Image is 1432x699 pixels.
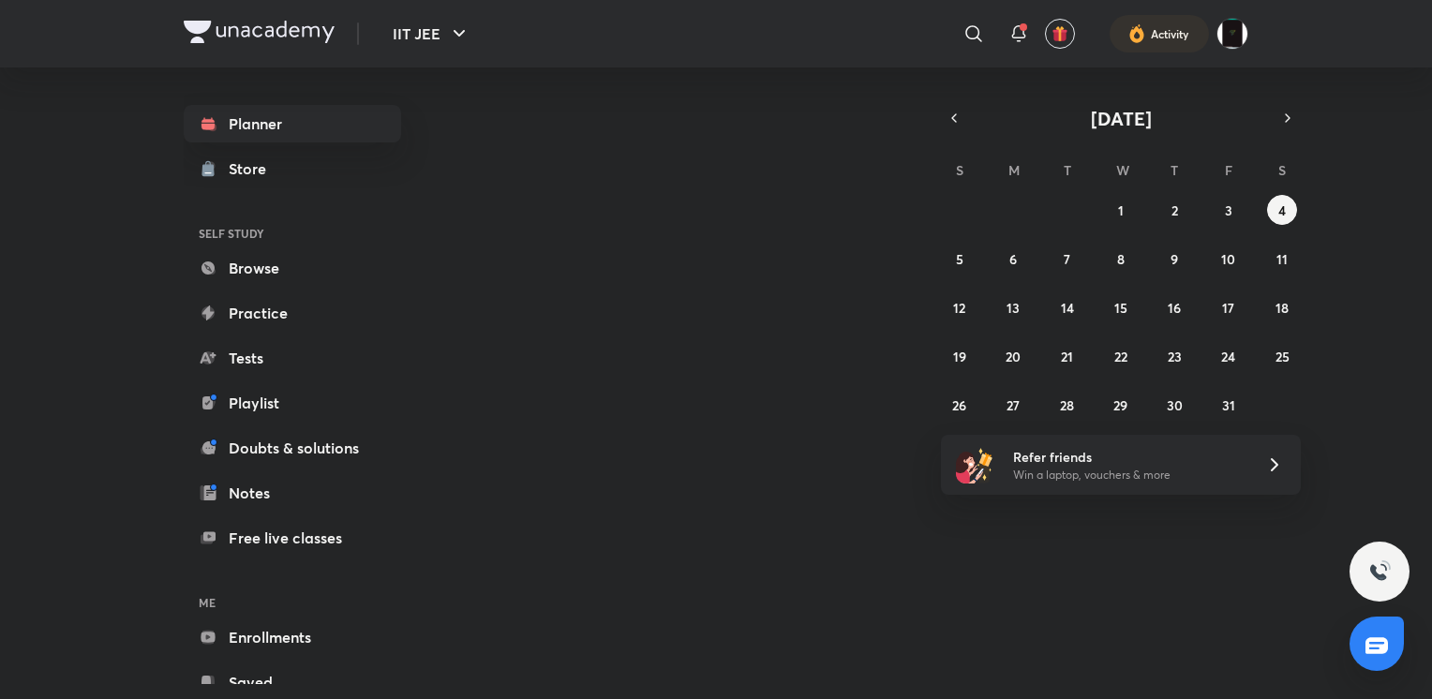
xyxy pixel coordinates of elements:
button: October 15, 2025 [1106,292,1136,322]
button: October 17, 2025 [1214,292,1244,322]
abbr: Saturday [1278,161,1286,179]
button: October 6, 2025 [998,244,1028,274]
button: October 4, 2025 [1267,195,1297,225]
button: October 21, 2025 [1052,341,1082,371]
abbr: October 15, 2025 [1114,299,1127,317]
abbr: October 11, 2025 [1276,250,1288,268]
button: October 30, 2025 [1159,390,1189,420]
button: October 8, 2025 [1106,244,1136,274]
button: October 16, 2025 [1159,292,1189,322]
button: October 26, 2025 [945,390,975,420]
h6: Refer friends [1013,447,1244,467]
abbr: October 23, 2025 [1168,348,1182,365]
abbr: Wednesday [1116,161,1129,179]
abbr: October 12, 2025 [953,299,965,317]
button: October 3, 2025 [1214,195,1244,225]
abbr: October 4, 2025 [1278,201,1286,219]
button: October 14, 2025 [1052,292,1082,322]
abbr: October 6, 2025 [1009,250,1017,268]
abbr: October 14, 2025 [1061,299,1074,317]
button: October 23, 2025 [1159,341,1189,371]
abbr: October 5, 2025 [956,250,963,268]
abbr: October 29, 2025 [1113,396,1127,414]
h6: ME [184,587,401,618]
abbr: October 3, 2025 [1225,201,1232,219]
button: October 20, 2025 [998,341,1028,371]
abbr: October 26, 2025 [952,396,966,414]
button: October 12, 2025 [945,292,975,322]
button: [DATE] [967,105,1275,131]
abbr: October 9, 2025 [1171,250,1178,268]
abbr: Thursday [1171,161,1178,179]
abbr: October 20, 2025 [1006,348,1021,365]
abbr: October 30, 2025 [1167,396,1183,414]
abbr: Friday [1225,161,1232,179]
a: Store [184,150,401,187]
p: Win a laptop, vouchers & more [1013,467,1244,483]
span: [DATE] [1091,106,1152,131]
a: Planner [184,105,401,142]
abbr: October 1, 2025 [1118,201,1124,219]
img: referral [956,446,993,483]
a: Enrollments [184,618,401,656]
abbr: October 24, 2025 [1221,348,1235,365]
button: October 9, 2025 [1159,244,1189,274]
button: October 28, 2025 [1052,390,1082,420]
a: Tests [184,339,401,377]
a: Playlist [184,384,401,422]
button: October 1, 2025 [1106,195,1136,225]
abbr: October 18, 2025 [1275,299,1289,317]
abbr: October 10, 2025 [1221,250,1235,268]
img: activity [1128,22,1145,45]
button: October 25, 2025 [1267,341,1297,371]
abbr: October 8, 2025 [1117,250,1125,268]
abbr: Tuesday [1064,161,1071,179]
a: Doubts & solutions [184,429,401,467]
button: October 11, 2025 [1267,244,1297,274]
div: Store [229,157,277,180]
abbr: October 17, 2025 [1222,299,1234,317]
button: October 31, 2025 [1214,390,1244,420]
abbr: Sunday [956,161,963,179]
button: October 29, 2025 [1106,390,1136,420]
img: Company Logo [184,21,335,43]
button: avatar [1045,19,1075,49]
a: Company Logo [184,21,335,48]
abbr: October 16, 2025 [1168,299,1181,317]
abbr: October 28, 2025 [1060,396,1074,414]
button: IIT JEE [381,15,482,52]
abbr: October 22, 2025 [1114,348,1127,365]
a: Free live classes [184,519,401,557]
a: Notes [184,474,401,512]
button: October 10, 2025 [1214,244,1244,274]
abbr: October 21, 2025 [1061,348,1073,365]
button: October 19, 2025 [945,341,975,371]
abbr: October 27, 2025 [1007,396,1020,414]
button: October 24, 2025 [1214,341,1244,371]
img: ttu [1368,560,1391,583]
button: October 2, 2025 [1159,195,1189,225]
a: Browse [184,249,401,287]
img: avatar [1052,25,1068,42]
abbr: October 7, 2025 [1064,250,1070,268]
button: October 13, 2025 [998,292,1028,322]
h6: SELF STUDY [184,217,401,249]
abbr: October 13, 2025 [1007,299,1020,317]
abbr: October 25, 2025 [1275,348,1290,365]
button: October 18, 2025 [1267,292,1297,322]
button: October 5, 2025 [945,244,975,274]
abbr: October 31, 2025 [1222,396,1235,414]
button: October 7, 2025 [1052,244,1082,274]
button: October 22, 2025 [1106,341,1136,371]
abbr: October 19, 2025 [953,348,966,365]
img: Anurag Agarwal [1216,18,1248,50]
a: Practice [184,294,401,332]
button: October 27, 2025 [998,390,1028,420]
abbr: October 2, 2025 [1171,201,1178,219]
abbr: Monday [1008,161,1020,179]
